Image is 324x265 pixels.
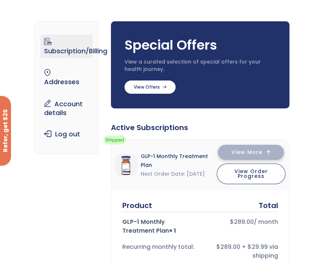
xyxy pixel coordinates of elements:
nav: Account pages [35,21,98,154]
bdi: 289.00 [230,218,254,226]
div: $289.00 + $29.99 via shipping [204,243,278,260]
div: Active Subscriptions [111,123,289,132]
h3: Special Offers [125,36,276,54]
button: View Order Progress [217,164,285,184]
div: GLP-1 Monthly Treatment Plan [122,218,197,235]
div: Total [259,201,278,210]
a: Account details [40,96,92,120]
span: GLP-1 Monthly Treatment Plan [141,152,216,169]
a: Log out [40,127,92,141]
span: View More [231,150,262,155]
a: Subscription/Billing [40,35,92,58]
span: View Order Progress [234,168,268,180]
span: Next Order Date [141,169,185,178]
p: View a curated selection of special offers for your health journey. [125,58,276,73]
img: GLP-1 Monthly Treatment Plan [115,154,137,176]
a: Addresses [40,65,92,89]
div: Recurring monthly total: [122,243,197,260]
button: View More [218,145,284,160]
span: Shipped [104,136,126,144]
div: Product [122,201,152,210]
div: / month [204,218,278,235]
span: $ [230,218,234,226]
strong: × 1 [169,226,176,235]
span: [DATE] [187,169,205,178]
